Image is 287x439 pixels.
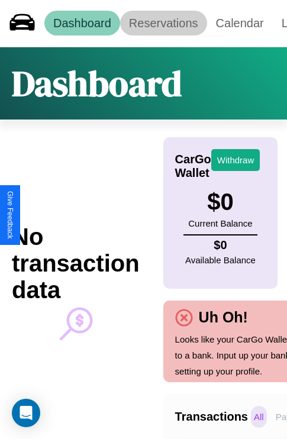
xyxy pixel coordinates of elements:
[188,215,252,231] p: Current Balance
[207,11,273,35] a: Calendar
[175,410,248,424] h4: Transactions
[12,224,140,304] h2: No transaction data
[12,59,182,108] h1: Dashboard
[185,238,256,252] h4: $ 0
[251,406,267,428] p: All
[120,11,207,35] a: Reservations
[175,153,211,180] h4: CarGo Wallet
[211,149,260,171] button: Withdraw
[188,189,252,215] h3: $ 0
[12,399,40,427] div: Open Intercom Messenger
[44,11,120,35] a: Dashboard
[193,309,254,326] h4: Uh Oh!
[6,191,14,239] div: Give Feedback
[185,252,256,268] p: Available Balance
